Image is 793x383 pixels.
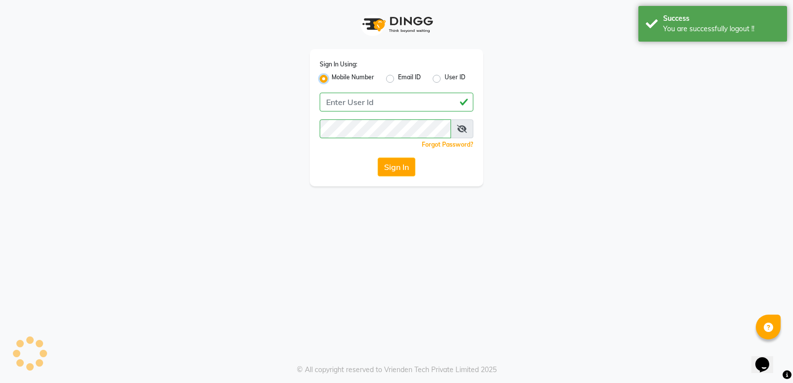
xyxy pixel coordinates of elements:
[320,60,357,69] label: Sign In Using:
[422,141,473,148] a: Forgot Password?
[378,158,415,176] button: Sign In
[332,73,374,85] label: Mobile Number
[751,343,783,373] iframe: chat widget
[320,119,451,138] input: Username
[398,73,421,85] label: Email ID
[445,73,465,85] label: User ID
[663,13,780,24] div: Success
[320,93,473,111] input: Username
[357,10,436,39] img: logo1.svg
[663,24,780,34] div: You are successfully logout !!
